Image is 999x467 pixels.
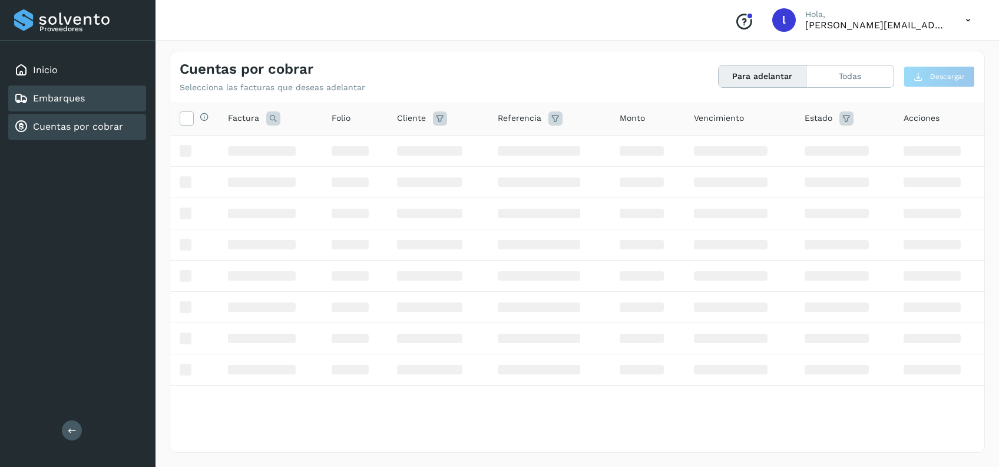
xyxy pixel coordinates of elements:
[33,121,123,132] a: Cuentas por cobrar
[805,19,947,31] p: lorena.rojo@serviciosatc.com.mx
[228,112,259,124] span: Factura
[33,64,58,75] a: Inicio
[904,112,940,124] span: Acciones
[8,114,146,140] div: Cuentas por cobrar
[180,61,313,78] h4: Cuentas por cobrar
[805,112,832,124] span: Estado
[397,112,426,124] span: Cliente
[930,71,965,82] span: Descargar
[620,112,645,124] span: Monto
[39,25,141,33] p: Proveedores
[805,9,947,19] p: Hola,
[806,65,894,87] button: Todas
[8,57,146,83] div: Inicio
[180,83,365,93] p: Selecciona las facturas que deseas adelantar
[904,66,975,87] button: Descargar
[498,112,541,124] span: Referencia
[719,65,806,87] button: Para adelantar
[33,93,85,104] a: Embarques
[332,112,350,124] span: Folio
[8,85,146,111] div: Embarques
[694,112,744,124] span: Vencimiento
